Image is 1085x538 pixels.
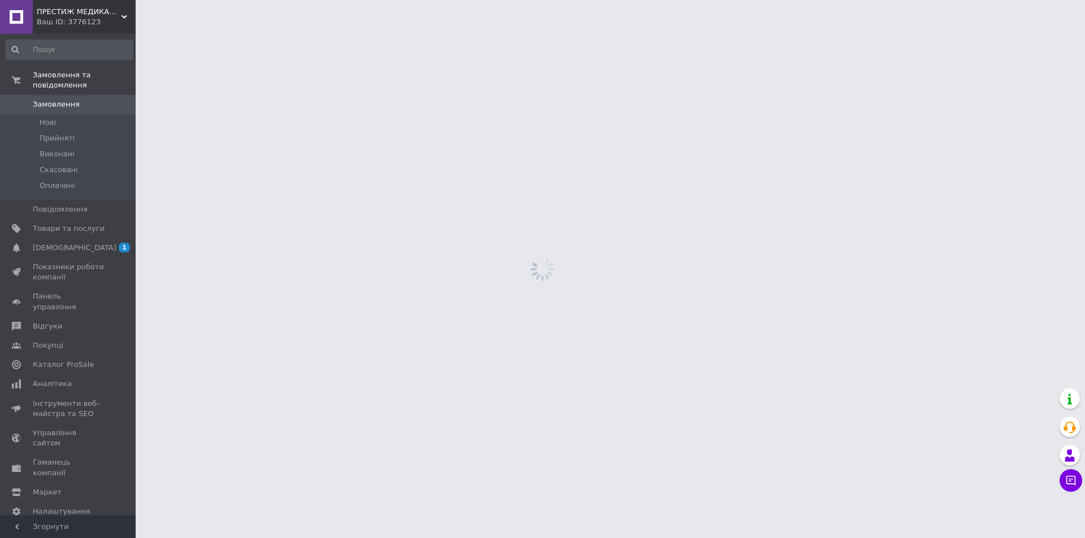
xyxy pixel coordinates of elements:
[40,165,78,175] span: Скасовані
[33,399,105,419] span: Інструменти веб-майстра та SEO
[40,149,75,159] span: Виконані
[119,243,130,252] span: 1
[33,360,94,370] span: Каталог ProSale
[40,133,75,143] span: Прийняті
[33,506,90,517] span: Налаштування
[33,428,105,448] span: Управління сайтом
[33,340,63,351] span: Покупці
[33,243,116,253] span: [DEMOGRAPHIC_DATA]
[33,457,105,478] span: Гаманець компанії
[6,40,133,60] input: Пошук
[33,291,105,312] span: Панель управління
[33,321,62,331] span: Відгуки
[33,224,105,234] span: Товари та послуги
[1060,469,1082,492] button: Чат з покупцем
[33,204,88,215] span: Повідомлення
[40,117,56,128] span: Нові
[37,17,136,27] div: Ваш ID: 3776123
[33,70,136,90] span: Замовлення та повідомлення
[33,99,80,110] span: Замовлення
[33,379,72,389] span: Аналітика
[40,181,75,191] span: Оплачені
[37,7,121,17] span: ПРЕСТИЖ МЕДИКАЛ - ПРЕСТИЖ ЦЕНТР ВК
[33,487,62,497] span: Маркет
[33,262,105,282] span: Показники роботи компанії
